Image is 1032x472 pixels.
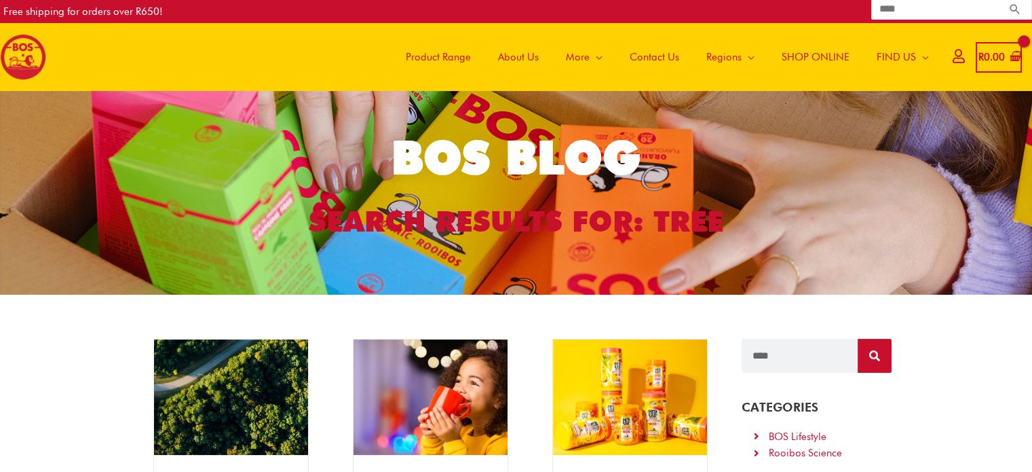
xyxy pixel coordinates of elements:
nav: Site Navigation [382,23,942,91]
span: Product Range [406,37,471,77]
h1: BOS BLOG [144,126,888,189]
div: BOS Lifestyle [769,429,826,446]
span: Regions [706,37,742,77]
bdi: 0.00 [978,51,1005,63]
a: SHOP ONLINE [768,23,863,91]
span: FIND US [877,37,916,77]
span: More [566,37,590,77]
a: BOS Lifestyle [752,429,881,446]
span: SHOP ONLINE [782,37,849,77]
a: Search button [1008,3,1022,16]
span: About Us [498,37,539,77]
a: Rooibos Science [752,445,881,462]
h4: CATEGORIES [742,400,892,415]
span: R [978,51,984,63]
div: Rooibos Science [769,445,842,462]
img: metalabxbos 250 [553,340,707,455]
a: Regions [693,23,768,91]
h2: Search Results for: tree [144,203,888,240]
a: About Us [484,23,552,91]
a: Product Range [392,23,484,91]
a: View Shopping Cart, empty [976,42,1022,73]
a: More [552,23,616,91]
img: cute little girl with cup of rooibos [353,340,508,455]
button: Search [858,339,892,373]
span: Contact Us [630,37,679,77]
a: Contact Us [616,23,693,91]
